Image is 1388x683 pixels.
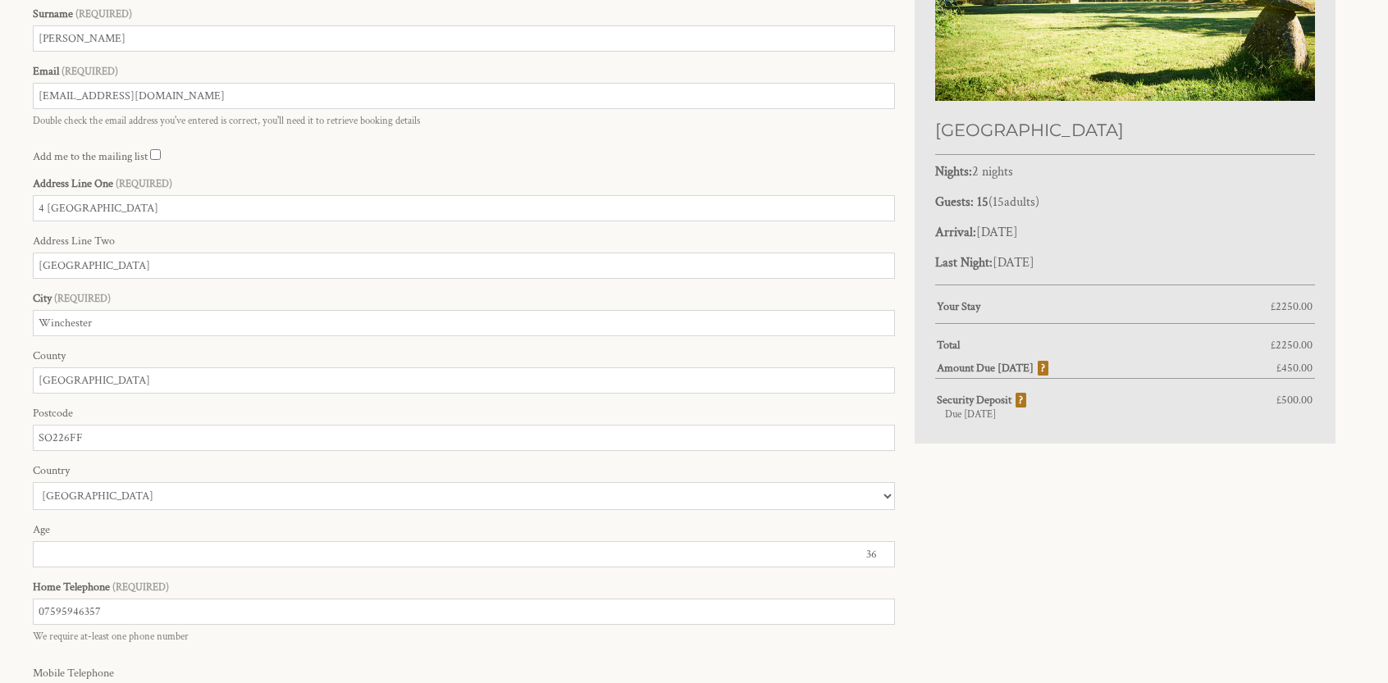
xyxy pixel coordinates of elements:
[33,348,895,363] label: County
[33,291,895,306] label: City
[1271,338,1313,353] span: £
[33,7,895,21] label: Surname
[33,253,895,279] input: Second Line of Your Address
[1276,338,1313,353] span: 2250.00
[33,176,895,191] label: Address Line One
[1276,393,1313,408] span: £
[33,406,895,421] label: Postcode
[33,522,895,537] label: Age
[935,408,1315,421] div: Due [DATE]
[993,194,1004,211] span: 15
[935,254,993,271] strong: Last Night:
[977,194,1039,211] span: ( )
[935,194,974,211] strong: Guests:
[1281,393,1313,408] span: 500.00
[977,194,988,211] strong: 15
[33,64,895,79] label: Email
[1276,299,1313,314] span: 2250.00
[1281,361,1313,376] span: 450.00
[935,163,1315,180] p: 2 nights
[33,25,895,52] input: Surname
[33,114,895,127] p: Double check the email address you've entered is correct, you'll need it to retrieve booking details
[33,149,148,164] label: Add me to the mailing list
[33,630,895,643] p: We require at-least one phone number
[935,224,976,241] strong: Arrival:
[1276,361,1313,376] span: £
[33,195,895,221] input: First Line of Your Address
[33,463,895,478] label: Country
[935,224,1315,241] p: [DATE]
[33,234,895,248] label: Address Line Two
[937,338,1271,353] strong: Total
[1271,299,1313,314] span: £
[937,361,1048,376] strong: Amount Due [DATE]
[937,299,1271,314] strong: Your Stay
[33,580,895,594] label: Home Telephone
[1030,194,1035,211] span: s
[33,83,895,109] input: Email Address
[993,194,1035,211] span: adult
[33,666,895,681] label: Mobile Telephone
[935,120,1315,140] h2: [GEOGRAPHIC_DATA]
[935,254,1315,271] p: [DATE]
[937,393,1026,408] strong: Security Deposit
[935,163,972,180] strong: Nights:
